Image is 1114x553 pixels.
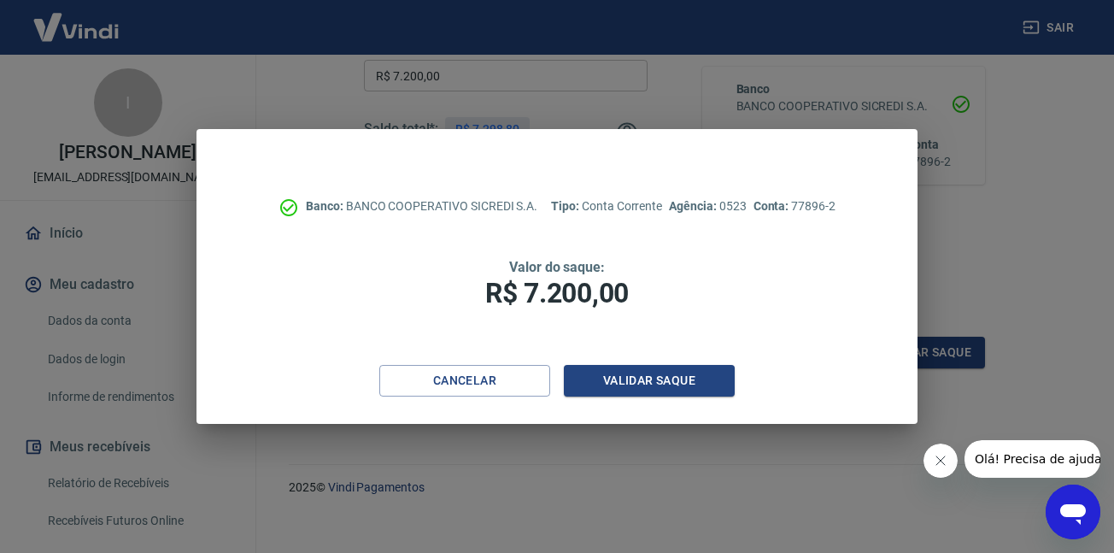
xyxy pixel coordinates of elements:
iframe: Fechar mensagem [923,444,958,478]
p: Conta Corrente [551,197,662,215]
span: R$ 7.200,00 [485,277,629,309]
p: 0523 [669,197,746,215]
iframe: Botão para abrir a janela de mensagens [1046,485,1100,539]
iframe: Mensagem da empresa [964,440,1100,478]
span: Agência: [669,199,719,213]
span: Tipo: [551,199,582,213]
button: Validar saque [564,365,735,397]
button: Cancelar [379,365,550,397]
span: Banco: [306,199,346,213]
p: 77896-2 [753,197,835,215]
span: Valor do saque: [509,259,605,275]
span: Olá! Precisa de ajuda? [10,12,144,26]
p: BANCO COOPERATIVO SICREDI S.A. [306,197,537,215]
span: Conta: [753,199,792,213]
